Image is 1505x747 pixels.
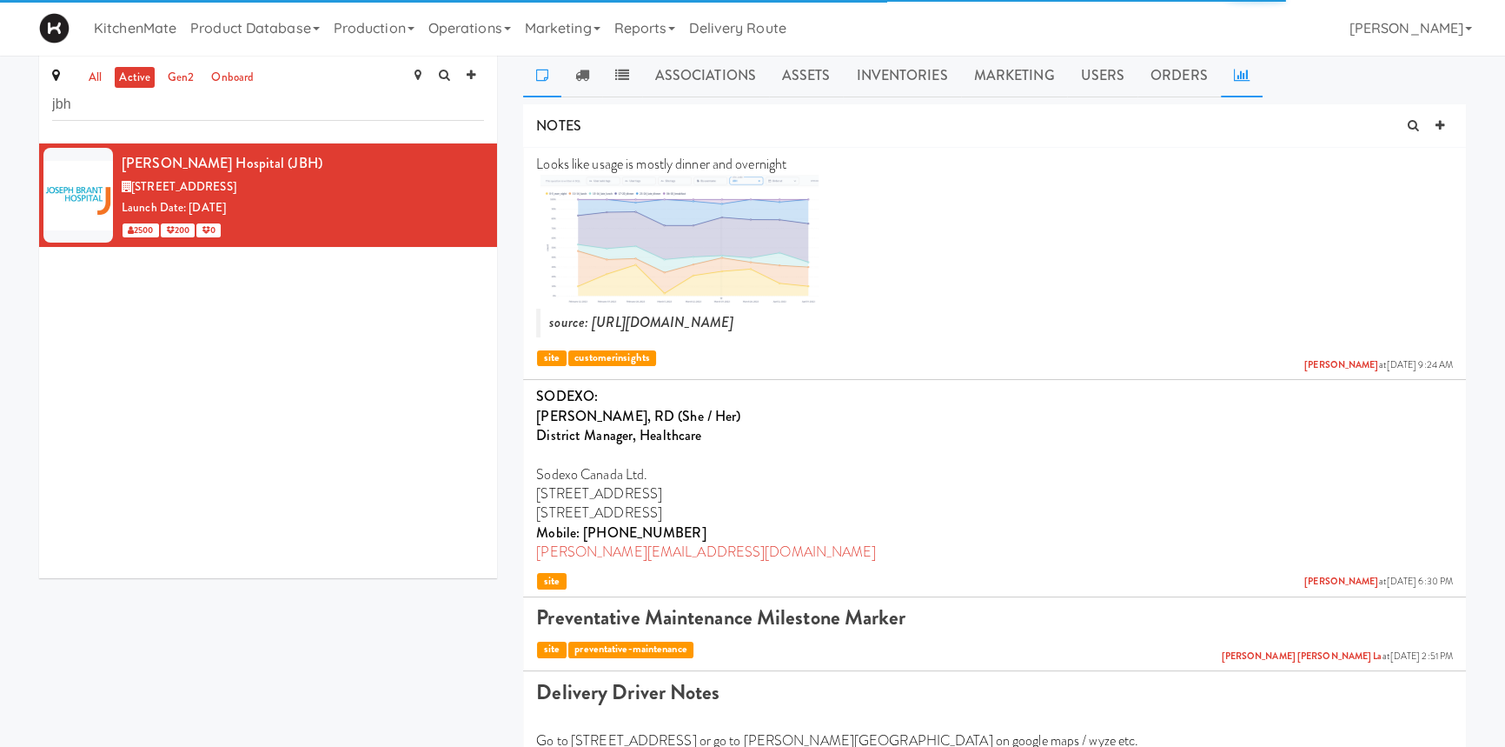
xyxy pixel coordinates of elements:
[1304,576,1453,589] span: at [DATE] 6:30 PM
[131,178,236,195] span: [STREET_ADDRESS]
[1221,650,1382,663] a: [PERSON_NAME] [PERSON_NAME] La
[568,642,693,658] span: preventative-maintenance
[207,67,258,89] a: onboard
[537,573,566,590] span: site
[196,223,221,237] span: 0
[115,67,155,89] a: active
[536,523,706,543] strong: Mobile: [PHONE_NUMBER]
[163,67,198,89] a: gen2
[1221,650,1453,664] span: at [DATE] 2:51 PM
[1304,575,1378,588] a: [PERSON_NAME]
[123,223,159,237] span: 2500
[536,503,662,523] span: [STREET_ADDRESS]
[568,350,657,367] span: customerinsights
[161,223,195,237] span: 200
[536,464,647,484] span: Sodexo Canada Ltd.
[39,143,497,247] li: [PERSON_NAME] Hospital (JBH)[STREET_ADDRESS]Launch Date: [DATE] 2500 200 0
[843,54,960,97] a: Inventories
[769,54,844,97] a: Assets
[122,150,484,177] div: [PERSON_NAME] Hospital (JBH)
[536,116,581,136] span: NOTES
[39,13,70,43] img: Micromart
[84,67,106,89] a: all
[536,406,740,426] strong: [PERSON_NAME], RD (She / Her)
[537,350,566,367] span: site
[52,89,484,121] input: Search site
[536,425,701,445] strong: District Manager, Healthcare
[536,309,1453,337] blockquote: source: [URL][DOMAIN_NAME]
[536,606,1453,629] h1: Preventative Maintenance Milestone Marker
[536,681,1453,704] h1: Delivery Driver Notes
[536,542,876,562] a: [PERSON_NAME][EMAIL_ADDRESS][DOMAIN_NAME]
[536,386,598,406] strong: SODEXO:
[540,174,819,304] img: clcuymfqfri1g4emrem6.png
[536,155,1453,174] p: Looks like usage is mostly dinner and overnight
[537,642,566,658] span: site
[1137,54,1221,97] a: Orders
[961,54,1068,97] a: Marketing
[642,54,769,97] a: Associations
[122,197,484,219] div: Launch Date: [DATE]
[536,484,662,504] span: [STREET_ADDRESS]
[1304,359,1453,372] span: at [DATE] 9:24 AM
[1304,358,1378,371] a: [PERSON_NAME]
[1067,54,1137,97] a: Users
